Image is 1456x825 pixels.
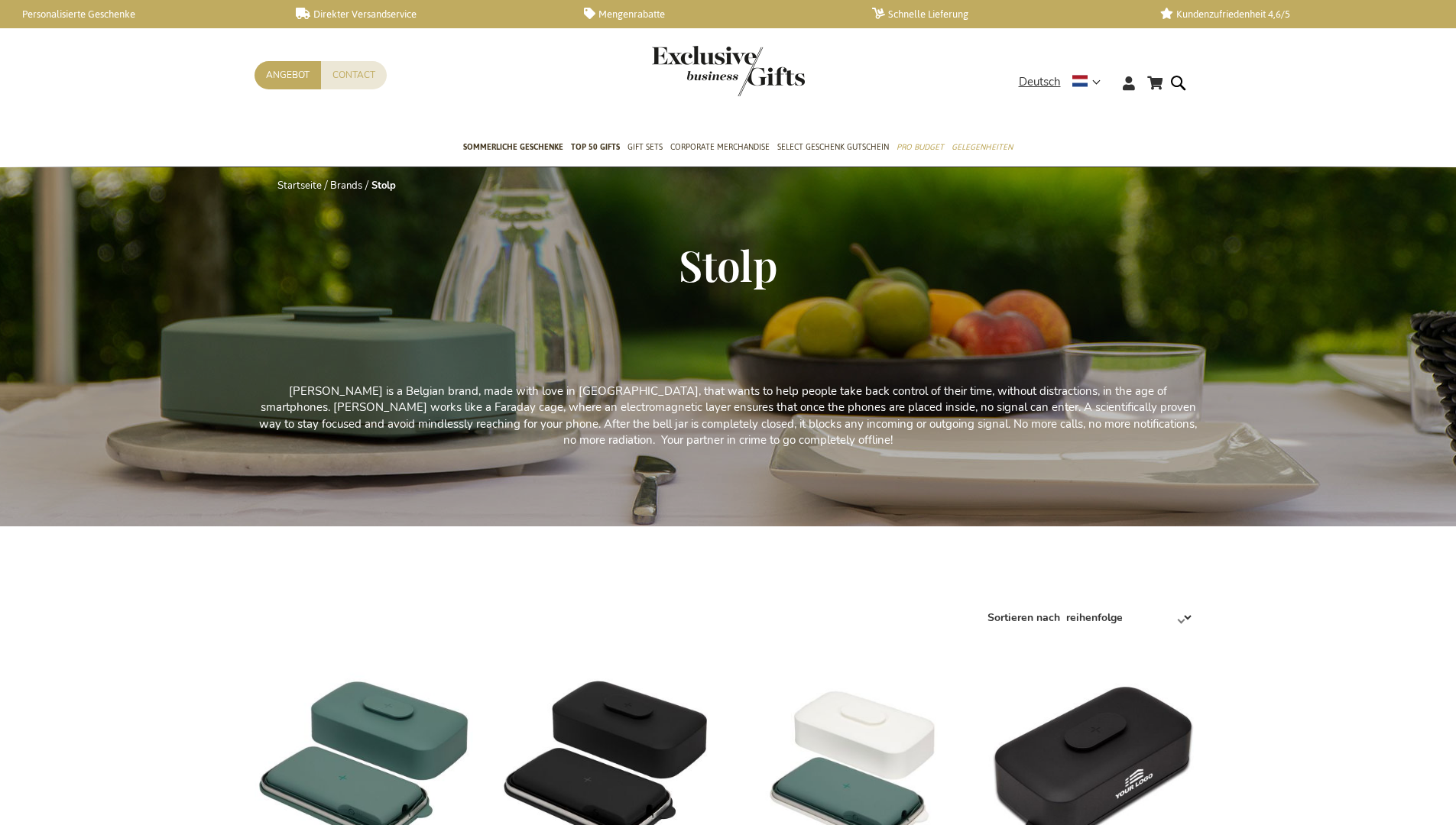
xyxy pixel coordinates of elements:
a: Sommerliche geschenke [463,129,563,167]
span: TOP 50 Gifts [571,139,620,155]
img: Exclusive Business gifts logo [652,46,805,96]
span: Pro Budget [897,139,944,155]
a: Personalisierte Geschenke [8,8,271,21]
span: Sommerliche geschenke [463,139,563,155]
span: Gelegenheiten [952,139,1013,155]
span: Deutsch [1019,73,1061,91]
a: Angebot [255,61,321,89]
a: Startseite [277,179,322,192]
a: Kundenzufriedenheit 4,6/5 [1160,8,1424,21]
a: Direkter Versandservice [296,8,559,21]
strong: Stolp [371,179,396,192]
a: Brands [330,179,362,192]
span: Select Geschenk Gutschein [777,139,889,155]
a: Gift Sets [627,129,663,167]
p: [PERSON_NAME] is a Belgian brand, made with love in [GEOGRAPHIC_DATA], that wants to help people ... [255,383,1202,449]
a: TOP 50 Gifts [571,129,620,167]
a: Gelegenheiten [952,129,1013,167]
a: store logo [652,46,728,96]
label: Sortieren nach [987,610,1060,625]
a: Contact [321,61,387,89]
a: Corporate Merchandise [670,129,770,167]
span: Gift Sets [627,139,663,155]
span: Stolp [679,236,778,293]
a: Select Geschenk Gutschein [777,129,889,167]
a: Mengenrabatte [584,8,848,21]
a: Pro Budget [897,129,944,167]
span: Corporate Merchandise [670,139,770,155]
a: Schnelle Lieferung [872,8,1136,21]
